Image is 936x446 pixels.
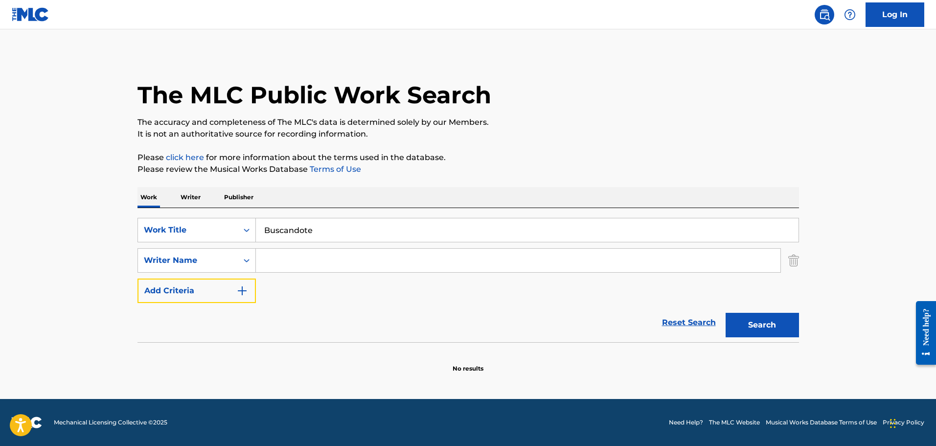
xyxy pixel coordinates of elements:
[840,5,860,24] div: Help
[137,128,799,140] p: It is not an authoritative source for recording information.
[137,279,256,303] button: Add Criteria
[844,9,856,21] img: help
[887,399,936,446] iframe: Chat Widget
[669,418,703,427] a: Need Help?
[788,248,799,273] img: Delete Criterion
[137,80,491,110] h1: The MLC Public Work Search
[178,187,204,208] p: Writer
[866,2,924,27] a: Log In
[144,224,232,236] div: Work Title
[819,9,830,21] img: search
[766,418,877,427] a: Musical Works Database Terms of Use
[166,153,204,162] a: click here
[137,164,799,175] p: Please review the Musical Works Database
[12,7,49,22] img: MLC Logo
[144,255,232,266] div: Writer Name
[657,312,721,333] a: Reset Search
[308,164,361,174] a: Terms of Use
[909,293,936,372] iframe: Resource Center
[137,218,799,342] form: Search Form
[54,418,167,427] span: Mechanical Licensing Collective © 2025
[726,313,799,337] button: Search
[890,409,896,438] div: Drag
[12,417,42,428] img: logo
[236,285,248,297] img: 9d2ae6d4665cec9f34b9.svg
[709,418,760,427] a: The MLC Website
[137,187,160,208] p: Work
[453,352,483,373] p: No results
[221,187,256,208] p: Publisher
[815,5,834,24] a: Public Search
[883,418,924,427] a: Privacy Policy
[137,152,799,164] p: Please for more information about the terms used in the database.
[137,117,799,128] p: The accuracy and completeness of The MLC's data is determined solely by our Members.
